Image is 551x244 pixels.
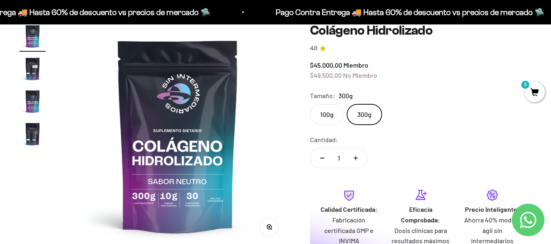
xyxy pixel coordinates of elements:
span: Miembro [343,61,368,69]
strong: Calidad Certificada: [321,205,378,213]
button: Reducir cantidad [310,148,334,168]
h1: Colágeno Hidrolizado [310,23,531,37]
div: Un video del producto [10,88,169,102]
a: 3 [524,88,545,97]
button: Ir al artículo 2 [20,56,46,84]
p: ¿Qué te haría sentir más seguro de comprar este producto? [10,13,169,32]
p: Pago Contra Entrega 🚚 Hasta 60% de descuento vs precios de mercado 🛸 [275,6,544,19]
button: Aumentar cantidad [344,148,367,168]
img: Colágeno Hidrolizado [20,23,46,49]
div: Reseñas de otros clientes [10,55,169,69]
img: Colágeno Hidrolizado [20,88,46,114]
img: Colágeno Hidrolizado [20,121,46,147]
button: Ir al artículo 1 [20,23,46,52]
img: Colágeno Hidrolizado [20,56,46,82]
a: 4.84.8 de 5.0 estrellas [310,44,531,53]
span: 300g [339,90,353,101]
div: Más información sobre los ingredientes [10,39,169,53]
legend: Tamaño: [310,90,335,101]
span: $45.000,00 [310,61,342,69]
div: Una promoción especial [10,71,169,86]
label: Cantidad: [310,134,338,145]
button: Ir al artículo 3 [20,88,46,117]
span: 4.8 [310,44,317,53]
span: Enviar [133,122,168,136]
strong: Precio Inteligente: [465,205,520,213]
span: No Miembro [343,71,377,79]
strong: Eficacia Comprobada: [401,205,440,224]
div: Un mejor precio [10,104,169,118]
button: Ir al artículo 4 [20,121,46,149]
mark: 3 [520,80,530,90]
span: $49.500,00 [310,71,342,79]
button: Enviar [133,122,169,136]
